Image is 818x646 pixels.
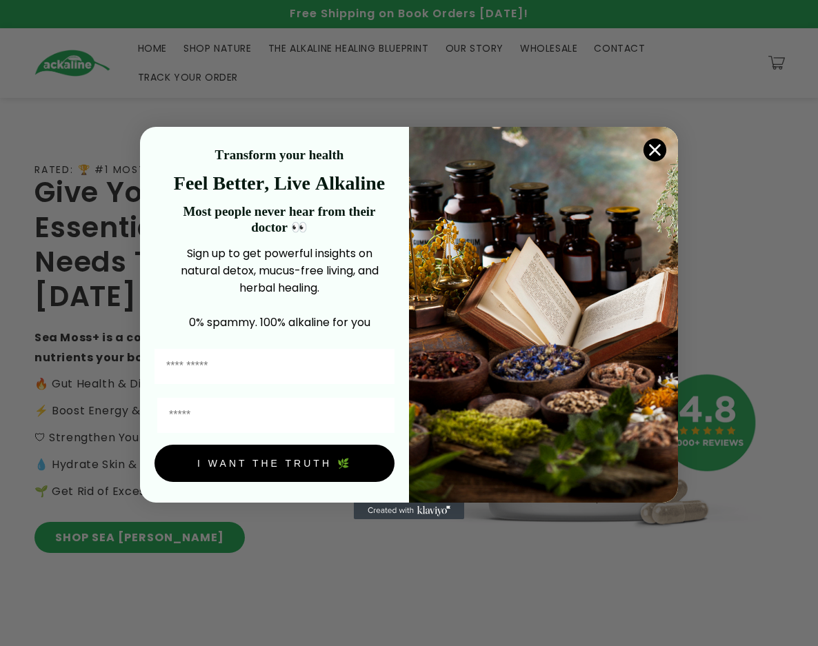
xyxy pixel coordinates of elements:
[154,349,395,384] input: First Name
[354,503,464,519] a: Created with Klaviyo - opens in a new tab
[164,314,395,331] p: 0% spammy. 100% alkaline for you
[215,148,344,162] strong: Transform your health
[157,398,395,433] input: Email
[174,172,385,194] strong: Feel Better, Live Alkaline
[183,204,375,234] strong: Most people never hear from their doctor 👀
[164,245,395,296] p: Sign up to get powerful insights on natural detox, mucus-free living, and herbal healing.
[154,445,395,482] button: I WANT THE TRUTH 🌿
[409,127,678,503] img: 4a4a186a-b914-4224-87c7-990d8ecc9bca.jpeg
[643,138,667,162] button: Close dialog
